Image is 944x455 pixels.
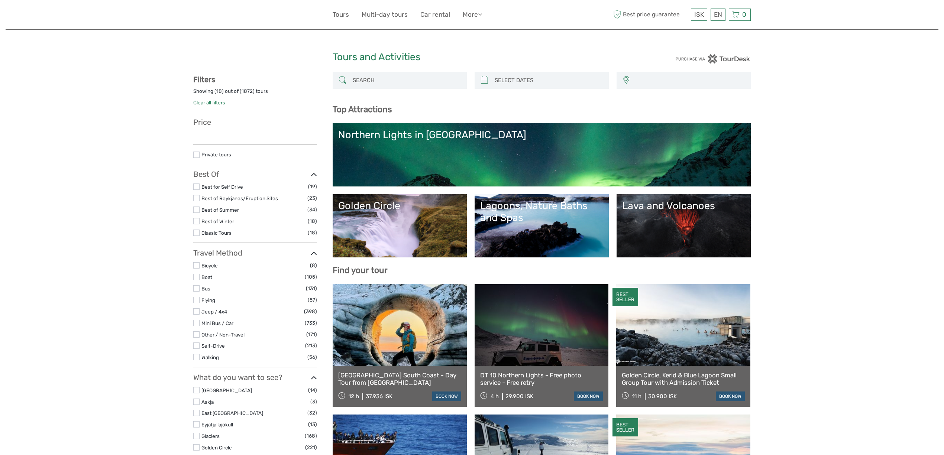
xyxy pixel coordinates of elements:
a: Multi-day tours [362,9,408,20]
h3: What do you want to see? [193,373,317,382]
a: book now [716,391,745,401]
a: [GEOGRAPHIC_DATA] South Coast - Day Tour from [GEOGRAPHIC_DATA] [338,371,461,387]
span: (213) [305,341,317,350]
div: BEST SELLER [612,418,638,437]
div: 37.936 ISK [366,393,392,400]
span: (18) [308,217,317,225]
span: ISK [694,11,704,18]
a: [GEOGRAPHIC_DATA] [201,387,252,393]
span: 11 h [632,393,641,400]
img: 579-c3ad521b-b2e6-4e2f-ac42-c21f71cf5781_logo_small.jpg [193,6,237,24]
span: (34) [307,205,317,214]
a: book now [574,391,603,401]
a: Lava and Volcanoes [622,200,745,252]
a: Bus [201,286,210,292]
a: Best of Summer [201,207,239,213]
div: Lava and Volcanoes [622,200,745,212]
span: (14) [308,386,317,394]
span: (18) [308,228,317,237]
b: Find your tour [333,265,388,275]
a: Best for Self Drive [201,184,243,190]
span: (733) [305,319,317,327]
input: SEARCH [350,74,463,87]
span: (221) [305,443,317,452]
div: Northern Lights in [GEOGRAPHIC_DATA] [338,129,745,141]
a: Self-Drive [201,343,225,349]
a: Golden Circle [201,445,232,451]
span: (32) [307,409,317,417]
a: Bicycle [201,263,218,269]
div: Showing ( ) out of ( ) tours [193,88,317,99]
a: Glaciers [201,433,220,439]
a: Classic Tours [201,230,232,236]
a: Flying [201,297,215,303]
a: DT 10 Northern Lights - Free photo service - Free retry [480,371,603,387]
strong: Filters [193,75,215,84]
span: (168) [305,432,317,440]
label: 18 [216,88,222,95]
a: Tours [333,9,349,20]
span: (398) [304,307,317,316]
div: BEST SELLER [612,288,638,306]
a: Askja [201,399,214,405]
img: PurchaseViaTourDesk.png [675,54,751,64]
span: (23) [307,194,317,202]
a: Clear all filters [193,100,225,105]
span: (56) [307,353,317,361]
input: SELECT DATES [492,74,605,87]
span: (105) [305,273,317,281]
a: Lagoons, Nature Baths and Spas [480,200,603,252]
a: Jeep / 4x4 [201,309,227,315]
a: Best of Reykjanes/Eruption Sites [201,195,278,201]
b: Top Attractions [333,104,392,114]
span: (3) [310,397,317,406]
a: East [GEOGRAPHIC_DATA] [201,410,263,416]
span: Best price guarantee [611,9,689,21]
a: Golden Circle [338,200,461,252]
a: Boat [201,274,212,280]
a: Eyjafjallajökull [201,422,233,428]
a: More [463,9,482,20]
a: Mini Bus / Car [201,320,233,326]
div: Lagoons, Nature Baths and Spas [480,200,603,224]
a: Northern Lights in [GEOGRAPHIC_DATA] [338,129,745,181]
span: (13) [308,420,317,429]
div: EN [711,9,725,21]
span: 4 h [491,393,499,400]
a: Best of Winter [201,218,234,224]
a: Golden Circle, Kerid & Blue Lagoon Small Group Tour with Admission Ticket [622,371,745,387]
div: Golden Circle [338,200,461,212]
span: (57) [308,296,317,304]
a: Car rental [420,9,450,20]
span: 0 [741,11,747,18]
span: (19) [308,182,317,191]
a: Other / Non-Travel [201,332,245,338]
span: (8) [310,261,317,270]
h1: Tours and Activities [333,51,611,63]
a: book now [432,391,461,401]
span: 12 h [349,393,359,400]
span: (171) [306,330,317,339]
h3: Price [193,118,317,127]
div: 30.900 ISK [648,393,677,400]
a: Walking [201,354,219,360]
div: 29.900 ISK [505,393,533,400]
a: Private tours [201,152,231,157]
h3: Travel Method [193,248,317,257]
label: 1872 [242,88,253,95]
h3: Best Of [193,170,317,179]
span: (131) [306,284,317,293]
